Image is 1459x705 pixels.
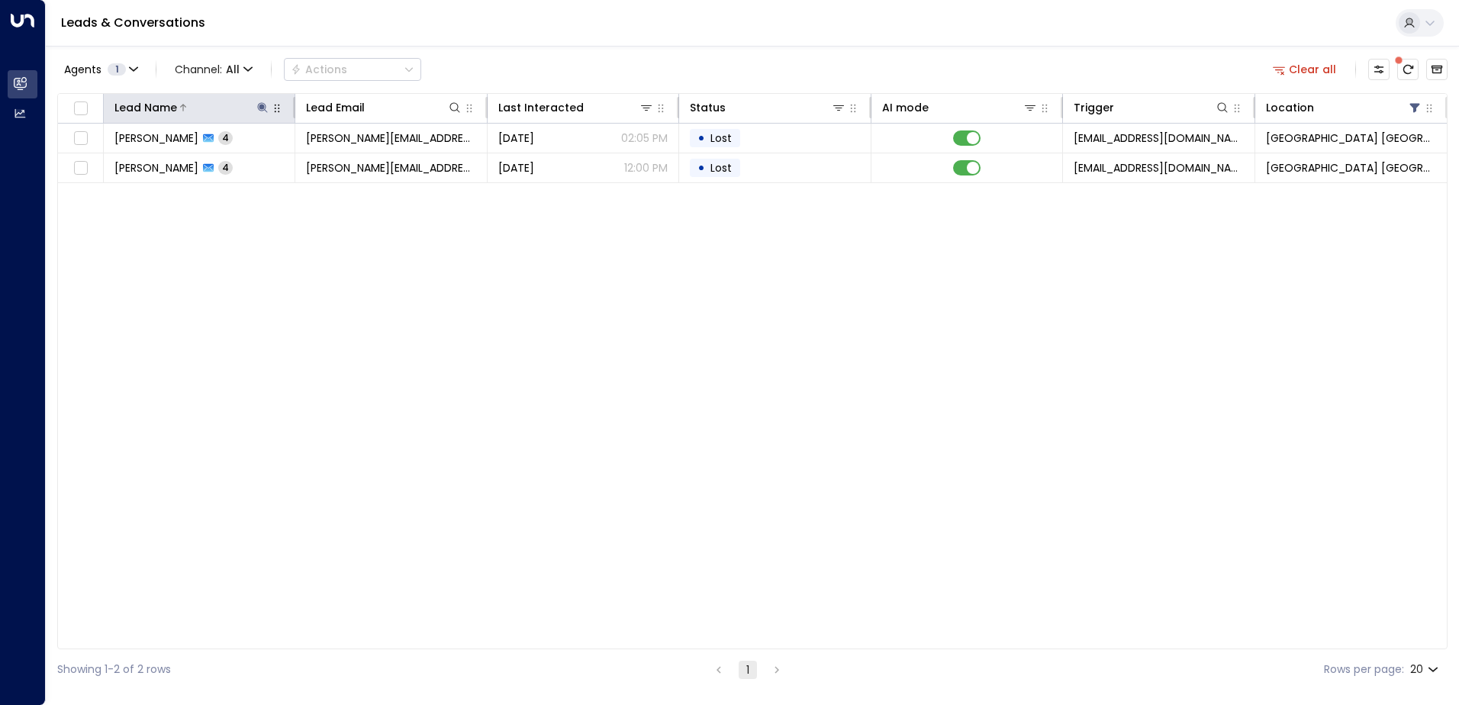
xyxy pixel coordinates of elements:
[1410,658,1441,681] div: 20
[306,160,475,175] span: sally@sallyjackson.net
[306,98,462,117] div: Lead Email
[71,159,90,178] span: Toggle select row
[697,155,705,181] div: •
[710,130,732,146] span: Lost
[1266,130,1436,146] span: Space Station St Johns Wood
[1267,59,1343,80] button: Clear all
[64,64,101,75] span: Agents
[1324,662,1404,678] label: Rows per page:
[114,98,270,117] div: Lead Name
[306,130,475,146] span: sally@sallyjackson.net
[621,130,668,146] p: 02:05 PM
[1426,59,1448,80] button: Archived Leads
[1074,130,1243,146] span: leads@space-station.co.uk
[291,63,347,76] div: Actions
[1074,98,1114,117] div: Trigger
[284,58,421,81] button: Actions
[218,161,233,174] span: 4
[218,131,233,144] span: 4
[108,63,126,76] span: 1
[71,129,90,148] span: Toggle select row
[690,98,845,117] div: Status
[61,14,205,31] a: Leads & Conversations
[882,98,1038,117] div: AI mode
[1074,98,1229,117] div: Trigger
[739,661,757,679] button: page 1
[114,98,177,117] div: Lead Name
[1266,160,1436,175] span: Space Station St Johns Wood
[114,160,198,175] span: Sally Jackson
[57,662,171,678] div: Showing 1-2 of 2 rows
[1397,59,1419,80] span: There are new threads available. Refresh the grid to view the latest updates.
[710,160,732,175] span: Lost
[306,98,365,117] div: Lead Email
[169,59,259,80] span: Channel:
[882,98,929,117] div: AI mode
[1266,98,1422,117] div: Location
[284,58,421,81] div: Button group with a nested menu
[498,98,584,117] div: Last Interacted
[1266,98,1314,117] div: Location
[498,160,534,175] span: Aug 31, 2025
[57,59,143,80] button: Agents1
[1368,59,1390,80] button: Customize
[169,59,259,80] button: Channel:All
[114,130,198,146] span: Sally Jackson
[71,99,90,118] span: Toggle select all
[624,160,668,175] p: 12:00 PM
[498,130,534,146] span: Oct 08, 2025
[1074,160,1243,175] span: leads@space-station.co.uk
[690,98,726,117] div: Status
[226,63,240,76] span: All
[709,660,787,679] nav: pagination navigation
[697,125,705,151] div: •
[498,98,654,117] div: Last Interacted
